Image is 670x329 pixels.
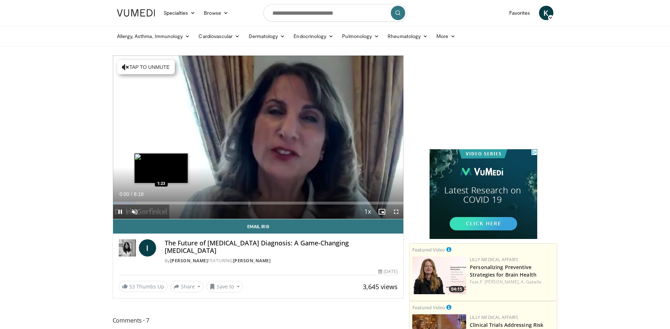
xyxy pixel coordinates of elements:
[233,258,271,264] a: [PERSON_NAME]
[432,29,460,43] a: More
[383,29,432,43] a: Rheumatology
[206,281,243,292] button: Save to
[159,6,200,20] a: Specialties
[338,29,383,43] a: Pulmonology
[165,258,398,264] div: By FEATURING
[539,6,553,20] a: K
[113,205,127,219] button: Pause
[480,279,520,285] a: P. [PERSON_NAME],
[289,29,338,43] a: Endocrinology
[470,257,518,263] a: Lilly Medical Affairs
[170,258,208,264] a: [PERSON_NAME]
[165,239,398,255] h4: The Future of [MEDICAL_DATA] Diagnosis: A Game-Changing [MEDICAL_DATA]
[120,191,129,197] span: 0:00
[412,304,445,311] small: Featured Video
[389,205,403,219] button: Fullscreen
[360,205,375,219] button: Playback Rate
[521,279,542,285] a: A. Gabelle
[470,279,554,285] div: Feat.
[113,202,404,205] div: Progress Bar
[505,6,535,20] a: Favorites
[117,60,175,74] button: Tap to unmute
[363,282,398,291] span: 3,645 views
[244,29,290,43] a: Dermatology
[412,246,445,253] small: Featured Video
[131,191,132,197] span: /
[139,239,156,257] a: I
[113,29,195,43] a: Allergy, Asthma, Immunology
[134,153,188,183] img: image.jpeg
[430,149,537,239] iframe: Advertisement
[378,268,398,275] div: [DATE]
[430,55,537,145] iframe: Advertisement
[412,257,466,294] img: c3be7821-a0a3-4187-927a-3bb177bd76b4.png.150x105_q85_crop-smart_upscale.jpg
[263,4,407,22] input: Search topics, interventions
[200,6,233,20] a: Browse
[127,205,142,219] button: Unmute
[117,9,155,17] img: VuMedi Logo
[412,257,466,294] a: 04:15
[470,264,537,278] a: Personalizing Preventive Strategies for Brain Health
[113,316,404,325] span: Comments 7
[129,283,135,290] span: 53
[449,286,464,292] span: 04:15
[194,29,244,43] a: Cardiovascular
[134,191,144,197] span: 8:18
[170,281,204,292] button: Share
[119,281,168,292] a: 53 Thumbs Up
[113,56,404,219] video-js: Video Player
[375,205,389,219] button: Enable picture-in-picture mode
[113,219,404,234] a: Email Iris
[470,314,518,320] a: Lilly Medical Affairs
[119,239,136,257] img: Dr. Iris Gorfinkel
